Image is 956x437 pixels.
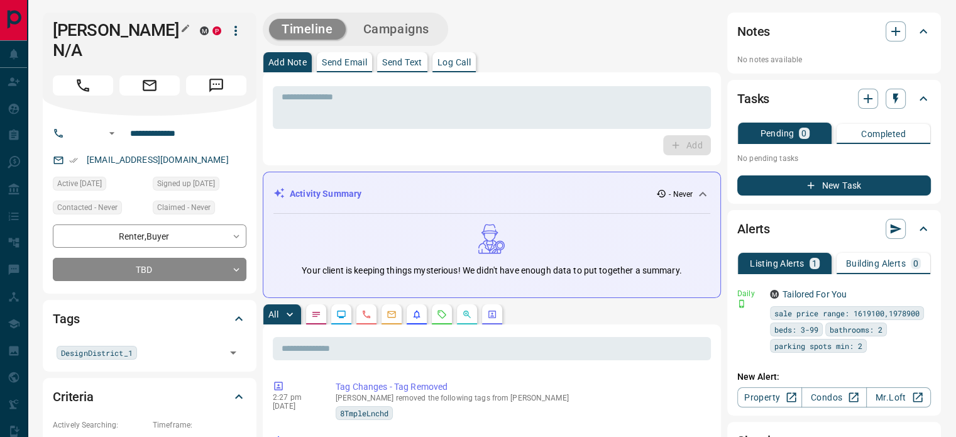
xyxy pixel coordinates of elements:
span: Claimed - Never [157,201,211,214]
span: Call [53,75,113,96]
h2: Alerts [737,219,770,239]
span: DesignDistrict_1 [61,346,133,359]
h2: Tags [53,309,79,329]
p: Log Call [437,58,471,67]
h2: Notes [737,21,770,41]
span: bathrooms: 2 [830,323,882,336]
h2: Tasks [737,89,769,109]
a: Property [737,387,802,407]
p: Timeframe: [153,419,246,431]
p: Send Text [382,58,422,67]
svg: Lead Browsing Activity [336,309,346,319]
p: Actively Searching: [53,419,146,431]
span: Message [186,75,246,96]
a: Tailored For You [783,289,847,299]
span: Email [119,75,180,96]
span: beds: 3-99 [774,323,818,336]
a: [EMAIL_ADDRESS][DOMAIN_NAME] [87,155,229,165]
p: Completed [861,130,906,138]
a: Mr.Loft [866,387,931,407]
p: Add Note [268,58,307,67]
div: Renter , Buyer [53,224,246,248]
div: mrloft.ca [200,26,209,35]
p: All [268,310,278,319]
p: New Alert: [737,370,931,384]
p: 0 [913,259,918,268]
p: 1 [812,259,817,268]
p: No pending tasks [737,149,931,168]
h2: Criteria [53,387,94,407]
svg: Notes [311,309,321,319]
div: Criteria [53,382,246,412]
svg: Calls [361,309,371,319]
div: Tasks [737,84,931,114]
p: Listing Alerts [750,259,805,268]
div: Thu Apr 25 2013 [153,177,246,194]
button: Campaigns [351,19,442,40]
div: property.ca [212,26,221,35]
h1: [PERSON_NAME] N/A [53,20,181,60]
p: Building Alerts [846,259,906,268]
p: Your client is keeping things mysterious! We didn't have enough data to put together a summary. [302,264,681,277]
div: mrloft.ca [770,290,779,299]
p: Pending [760,129,794,138]
span: 8TmpleLnchd [340,407,388,419]
p: Activity Summary [290,187,361,201]
button: Timeline [269,19,346,40]
button: New Task [737,175,931,196]
p: - Never [669,189,693,200]
div: Alerts [737,214,931,244]
p: [DATE] [273,402,317,411]
div: Notes [737,16,931,47]
p: 2:27 pm [273,393,317,402]
p: No notes available [737,54,931,65]
span: Contacted - Never [57,201,118,214]
span: parking spots min: 2 [774,340,862,352]
div: Activity Summary- Never [273,182,710,206]
a: Condos [801,387,866,407]
svg: Agent Actions [487,309,497,319]
svg: Listing Alerts [412,309,422,319]
svg: Requests [437,309,447,319]
p: Tag Changes - Tag Removed [336,380,706,394]
svg: Emails [387,309,397,319]
span: Signed up [DATE] [157,177,215,190]
svg: Push Notification Only [737,299,746,308]
svg: Opportunities [462,309,472,319]
span: sale price range: 1619100,1978900 [774,307,920,319]
div: Mon Jan 10 2022 [53,177,146,194]
button: Open [104,126,119,141]
svg: Email Verified [69,156,78,165]
p: 0 [801,129,806,138]
div: TBD [53,258,246,281]
p: Send Email [322,58,367,67]
button: Open [224,344,242,362]
p: Daily [737,288,762,299]
p: [PERSON_NAME] removed the following tags from [PERSON_NAME] [336,394,706,402]
div: Tags [53,304,246,334]
span: Active [DATE] [57,177,102,190]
